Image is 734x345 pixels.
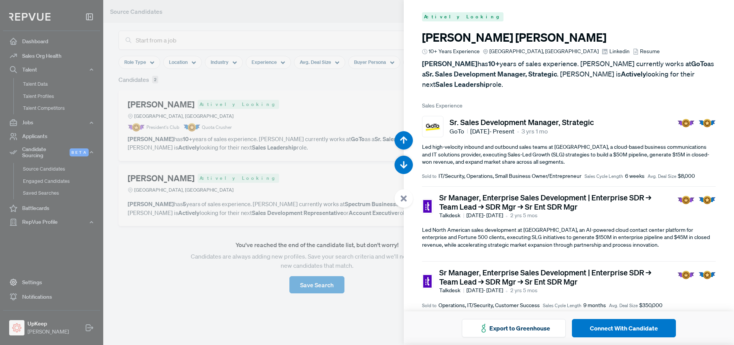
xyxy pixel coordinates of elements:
span: 2 yrs 5 mos [510,286,538,295]
strong: GoTo [691,59,707,68]
span: Sales Experience [422,102,716,110]
h5: Sr. Sales Development Manager, Strategic [450,117,594,127]
span: $8,000 [678,172,695,180]
p: Led high-velocity inbound and outbound sales teams at [GEOGRAPHIC_DATA], a cloud-based business c... [422,143,716,166]
img: President Badge [677,271,695,279]
a: Resume [633,47,660,55]
span: Avg. Deal Size [648,173,676,180]
article: • [517,127,519,136]
span: [DATE] - Present [470,127,514,136]
article: • [505,211,508,220]
span: Avg. Deal Size [609,302,638,309]
a: Linkedin [602,47,629,55]
span: GoTo [450,127,468,136]
span: Talkdesk [439,212,464,220]
span: Sold to [422,302,437,309]
img: GoTo [424,118,442,135]
span: IT/Security, Operations, Small Business Owner/Entrepreneur [438,172,581,180]
span: 9 months [583,301,606,309]
span: Operations, IT/Security, Customer Success [438,301,540,309]
strong: Sales Leadership [435,80,490,89]
strong: Sr. Sales Development Manager, Strategic [425,70,557,78]
span: Sales Cycle Length [543,302,581,309]
img: Quota Badge [698,196,716,204]
h5: Sr Manager, Enterprise Sales Development | Enterprise SDR → Team Lead → SDR Mgr → Sr Ent SDR Mgr [439,268,672,286]
span: Resume [640,47,660,55]
button: Connect With Candidate [572,319,676,337]
span: Sold to [422,173,437,180]
h3: [PERSON_NAME] [PERSON_NAME] [422,31,716,44]
img: Quota Badge [698,271,716,279]
h5: Sr Manager, Enterprise Sales Development | Enterprise SDR → Team Lead → SDR Mgr → Sr Ent SDR Mgr [439,193,672,211]
img: Talkdesk [423,275,432,288]
span: 3 yrs 1 mo [521,127,548,136]
strong: Actively [621,70,646,78]
span: 2 yrs 5 mos [510,212,538,220]
span: Linkedin [609,47,630,55]
span: [DATE] - [DATE] [466,286,503,295]
span: 10+ Years Experience [429,47,480,55]
img: President Badge [677,196,695,204]
span: 6 weeks [625,172,645,180]
span: $350,000 [639,301,663,309]
article: • [505,286,508,295]
strong: 10+ [488,59,500,68]
p: Led North American sales development at [GEOGRAPHIC_DATA], an AI-powered cloud contact center pla... [422,226,716,249]
img: Quota Badge [698,119,716,127]
button: Export to Greenhouse [462,319,566,337]
span: Actively Looking [422,12,503,21]
span: [GEOGRAPHIC_DATA], [GEOGRAPHIC_DATA] [489,47,599,55]
span: [DATE] - [DATE] [466,212,503,220]
span: Sales Cycle Length [585,173,623,180]
img: Talkdesk [423,200,432,213]
p: has years of sales experience. [PERSON_NAME] currently works at as a . [PERSON_NAME] is looking f... [422,59,716,90]
img: President Badge [677,119,695,127]
span: Talkdesk [439,286,464,295]
strong: [PERSON_NAME] [422,59,477,68]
